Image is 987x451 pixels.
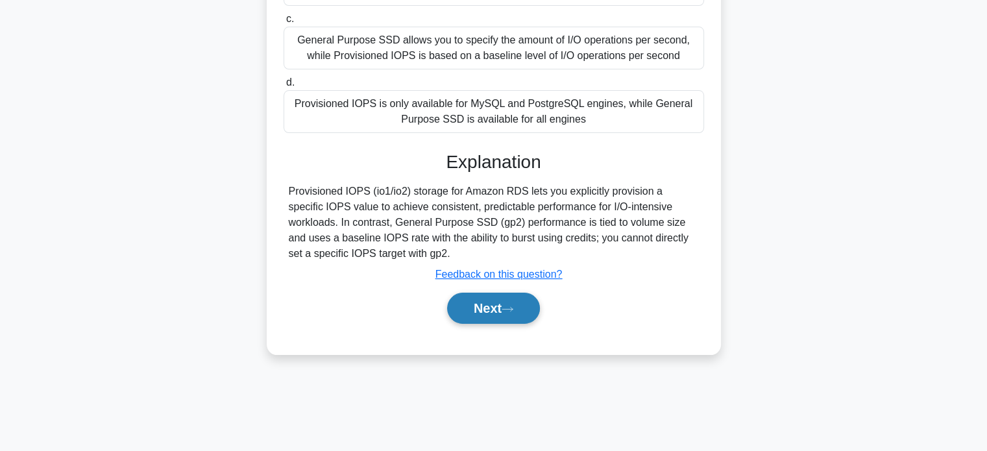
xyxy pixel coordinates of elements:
[284,27,704,69] div: General Purpose SSD allows you to specify the amount of I/O operations per second, while Provisio...
[284,90,704,133] div: Provisioned IOPS is only available for MySQL and PostgreSQL engines, while General Purpose SSD is...
[447,293,540,324] button: Next
[286,13,294,24] span: c.
[286,77,295,88] span: d.
[289,184,699,262] div: Provisioned IOPS (io1/io2) storage for Amazon RDS lets you explicitly provision a specific IOPS v...
[435,269,563,280] a: Feedback on this question?
[291,151,696,173] h3: Explanation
